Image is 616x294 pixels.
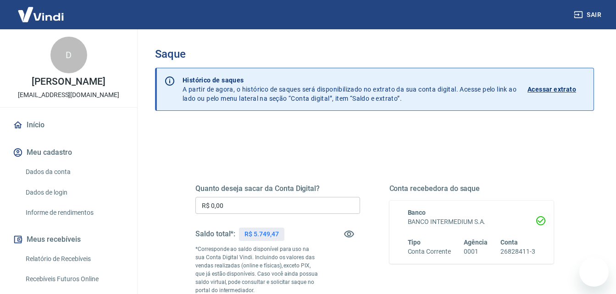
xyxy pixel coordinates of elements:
[22,183,126,202] a: Dados de login
[183,76,516,103] p: A partir de agora, o histórico de saques será disponibilizado no extrato da sua conta digital. Ac...
[572,6,605,23] button: Sair
[22,203,126,222] a: Informe de rendimentos
[500,239,518,246] span: Conta
[11,115,126,135] a: Início
[408,217,536,227] h6: BANCO INTERMEDIUM S.A.
[408,247,451,256] h6: Conta Corrente
[244,229,278,239] p: R$ 5.749,47
[11,229,126,250] button: Meus recebíveis
[464,239,488,246] span: Agência
[18,90,119,100] p: [EMAIL_ADDRESS][DOMAIN_NAME]
[464,247,488,256] h6: 0001
[155,48,594,60] h3: Saque
[50,37,87,73] div: D
[22,250,126,268] a: Relatório de Recebíveis
[408,209,426,216] span: Banco
[11,142,126,163] button: Meu cadastro
[527,76,586,103] a: Acessar extrato
[408,239,421,246] span: Tipo
[22,163,126,181] a: Dados da conta
[22,270,126,289] a: Recebíveis Futuros Online
[500,247,535,256] h6: 26828411-3
[579,257,609,287] iframe: Botão para abrir a janela de mensagens
[195,229,235,239] h5: Saldo total*:
[183,76,516,85] p: Histórico de saques
[11,0,71,28] img: Vindi
[389,184,554,193] h5: Conta recebedora do saque
[32,77,105,87] p: [PERSON_NAME]
[527,85,576,94] p: Acessar extrato
[195,184,360,193] h5: Quanto deseja sacar da Conta Digital?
